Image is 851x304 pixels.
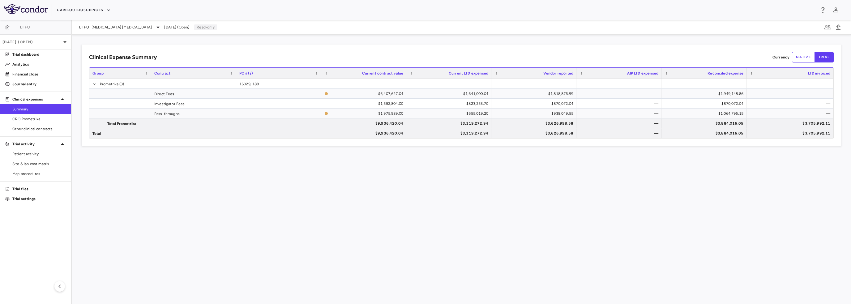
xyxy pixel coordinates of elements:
[582,109,658,118] div: —
[449,71,488,75] span: Current LTD expensed
[667,99,743,109] div: $870,072.04
[164,24,189,30] span: [DATE] (Open)
[412,128,488,138] div: $3,119,272.94
[752,128,830,138] div: $3,705,992.11
[12,151,66,157] span: Patient activity
[12,126,66,132] span: Other clinical contracts
[100,79,119,89] span: Prometrika
[12,81,66,87] p: Journal entry
[327,128,403,138] div: $9,936,420.04
[2,39,61,45] p: [DATE] (Open)
[89,53,157,62] h6: Clinical Expense Summary
[12,161,66,167] span: Site & lab cost matrix
[327,118,403,128] div: $9,936,420.04
[12,106,66,112] span: Summary
[151,109,236,118] div: Pass-throughs
[582,99,658,109] div: —
[412,109,488,118] div: $655,019.20
[772,54,789,60] p: Currency
[12,96,59,102] p: Clinical expenses
[667,89,743,99] div: $1,949,148.86
[331,89,403,99] div: $6,407,627.04
[412,99,488,109] div: $823,253.70
[194,24,217,30] p: Read-only
[79,25,89,30] span: LTFU
[154,71,170,75] span: Contract
[239,71,253,75] span: PO #(s)
[92,24,152,30] span: [MEDICAL_DATA] [MEDICAL_DATA]
[107,119,136,129] span: Total Prometrika
[151,99,236,108] div: Investigator Fees
[815,52,834,62] button: trial
[4,4,48,14] img: logo-full-BYUhSk78.svg
[151,89,236,98] div: Direct Fees
[324,109,403,118] span: The contract record and uploaded budget values do not match. Please review the contract record an...
[497,99,573,109] div: $870,072.04
[236,79,321,88] div: 16029, 188
[412,89,488,99] div: $1,641,000.04
[119,79,124,89] span: (3)
[752,89,830,99] div: —
[497,128,573,138] div: $3,626,998.58
[752,99,830,109] div: —
[543,71,573,75] span: Vendor reported
[497,118,573,128] div: $3,626,998.58
[12,62,66,67] p: Analytics
[497,89,573,99] div: $1,818,876.99
[12,141,59,147] p: Trial activity
[667,118,743,128] div: $3,884,016.05
[792,52,815,62] button: native
[12,71,66,77] p: Financial close
[667,128,743,138] div: $3,884,016.05
[57,5,111,15] button: Caribou Biosciences
[12,52,66,57] p: Trial dashboard
[327,99,403,109] div: $1,552,804.00
[752,109,830,118] div: —
[808,71,831,75] span: LTD invoiced
[324,89,403,98] span: The contract record and uploaded budget values do not match. Please review the contract record an...
[497,109,573,118] div: $938,049.55
[667,109,743,118] div: $1,064,795.15
[412,118,488,128] div: $3,119,272.94
[12,171,66,177] span: Map procedures
[582,89,658,99] div: —
[12,186,66,192] p: Trial files
[92,129,101,139] span: Total
[582,128,658,138] div: —
[92,71,104,75] span: Group
[708,71,743,75] span: Reconciled expense
[12,196,66,202] p: Trial settings
[627,71,658,75] span: AIP LTD expensed
[362,71,403,75] span: Current contract value
[20,25,30,30] span: LTFU
[582,118,658,128] div: —
[12,116,66,122] span: CRO Prometrika
[331,109,403,118] div: $1,975,989.00
[752,118,830,128] div: $3,705,992.11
